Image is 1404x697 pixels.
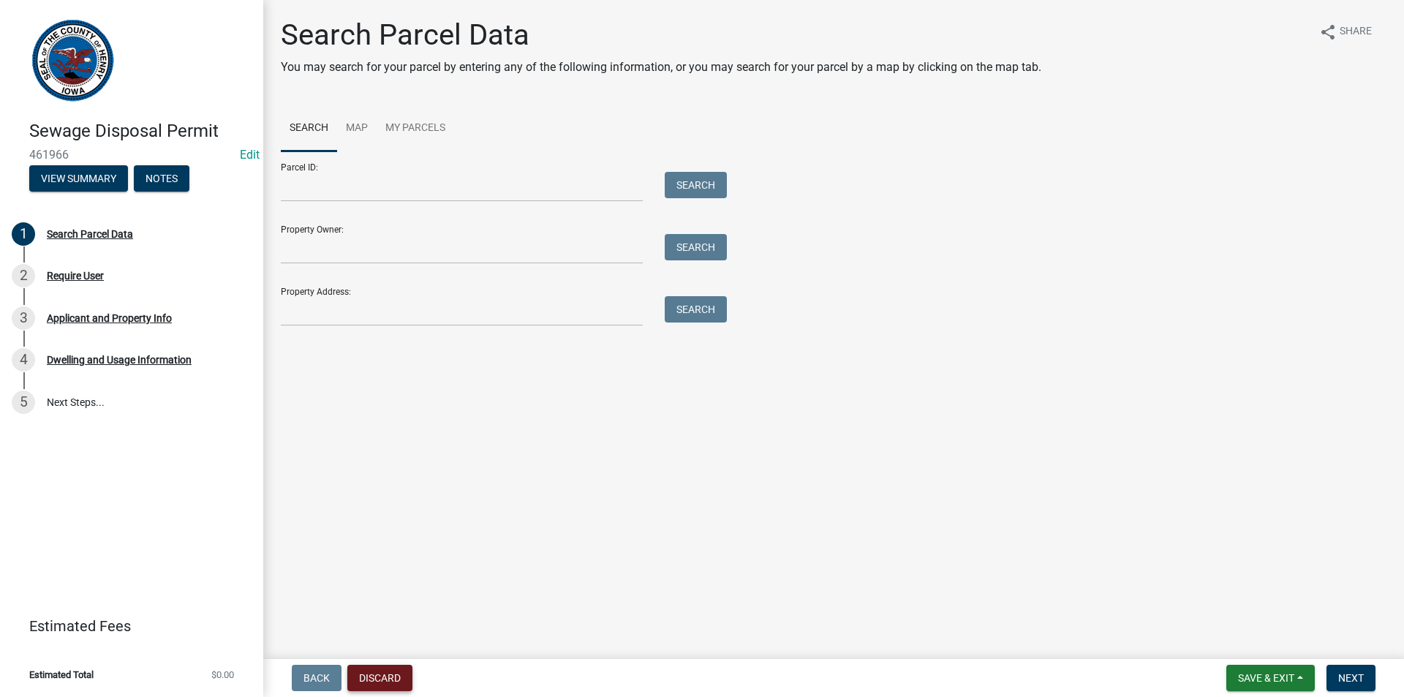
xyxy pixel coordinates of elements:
[281,18,1041,53] h1: Search Parcel Data
[1307,18,1384,46] button: shareShare
[47,229,133,239] div: Search Parcel Data
[211,670,234,679] span: $0.00
[292,665,341,691] button: Back
[240,148,260,162] a: Edit
[47,355,192,365] div: Dwelling and Usage Information
[134,165,189,192] button: Notes
[665,296,727,323] button: Search
[377,105,454,152] a: My Parcels
[47,313,172,323] div: Applicant and Property Info
[29,148,234,162] span: 461966
[29,15,116,105] img: Henry County, Iowa
[12,306,35,330] div: 3
[1319,23,1337,41] i: share
[1338,672,1364,684] span: Next
[12,348,35,372] div: 4
[665,234,727,260] button: Search
[240,148,260,162] wm-modal-confirm: Edit Application Number
[47,271,104,281] div: Require User
[12,391,35,414] div: 5
[12,264,35,287] div: 2
[12,611,240,641] a: Estimated Fees
[1340,23,1372,41] span: Share
[281,105,337,152] a: Search
[29,670,94,679] span: Estimated Total
[29,165,128,192] button: View Summary
[1226,665,1315,691] button: Save & Exit
[347,665,412,691] button: Discard
[337,105,377,152] a: Map
[303,672,330,684] span: Back
[134,173,189,185] wm-modal-confirm: Notes
[665,172,727,198] button: Search
[1238,672,1294,684] span: Save & Exit
[29,121,252,142] h4: Sewage Disposal Permit
[1326,665,1375,691] button: Next
[12,222,35,246] div: 1
[29,173,128,185] wm-modal-confirm: Summary
[281,59,1041,76] p: You may search for your parcel by entering any of the following information, or you may search fo...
